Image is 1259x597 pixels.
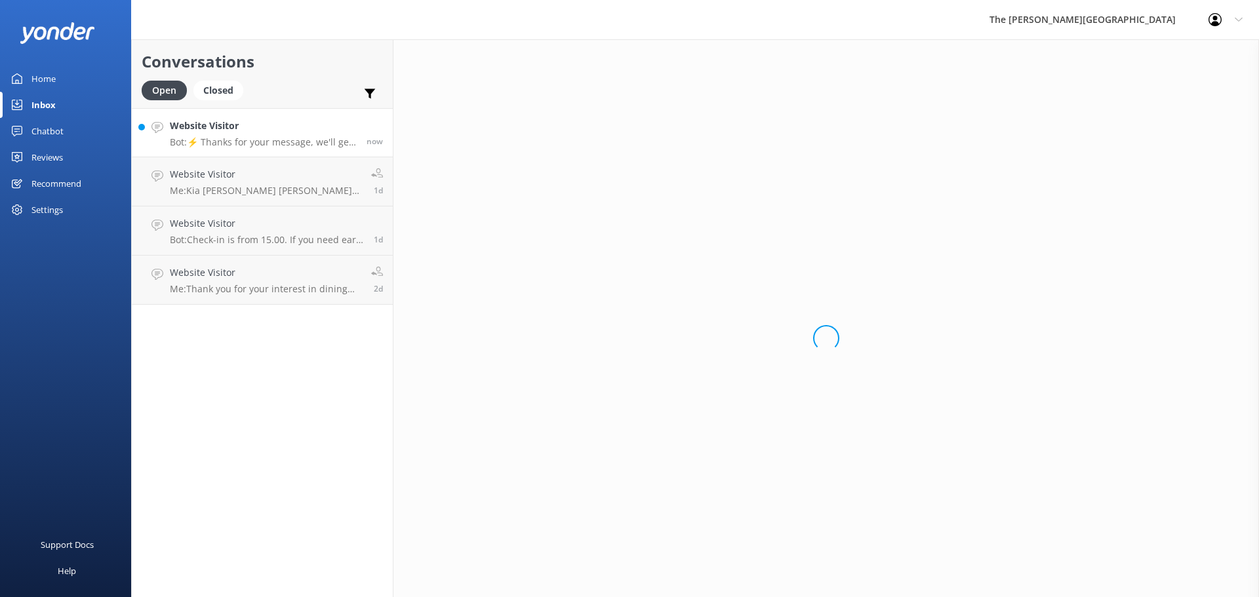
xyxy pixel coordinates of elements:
a: Website VisitorMe:Thank you for your interest in dining with us at True South Dining Room. While ... [132,256,393,305]
div: Reviews [31,144,63,170]
h4: Website Visitor [170,265,361,280]
span: Aug 19 2025 06:46pm (UTC +12:00) Pacific/Auckland [374,283,383,294]
img: yonder-white-logo.png [20,22,95,44]
div: Inbox [31,92,56,118]
div: Settings [31,197,63,223]
p: Bot: Check-in is from 15.00. If you need early check-in, it's subject to availability and fees ma... [170,234,364,246]
a: Website VisitorBot:Check-in is from 15.00. If you need early check-in, it's subject to availabili... [132,206,393,256]
a: Open [142,83,193,97]
p: Bot: ⚡ Thanks for your message, we'll get back to you as soon as we can. You're also welcome to k... [170,136,357,148]
div: Home [31,66,56,92]
div: Support Docs [41,531,94,558]
div: Chatbot [31,118,64,144]
p: Me: Thank you for your interest in dining with us at True South Dining Room. While our Snack Food... [170,283,361,295]
span: Aug 20 2025 05:29pm (UTC +12:00) Pacific/Auckland [374,234,383,245]
h4: Website Visitor [170,216,364,231]
p: Me: Kia [PERSON_NAME] [PERSON_NAME], Thank you for your message, Wi will send you the receipt to ... [170,185,361,197]
span: Aug 21 2025 05:40am (UTC +12:00) Pacific/Auckland [374,185,383,196]
div: Open [142,81,187,100]
h2: Conversations [142,49,383,74]
h4: Website Visitor [170,119,357,133]
div: Recommend [31,170,81,197]
h4: Website Visitor [170,167,361,182]
div: Help [58,558,76,584]
a: Website VisitorBot:⚡ Thanks for your message, we'll get back to you as soon as we can. You're als... [132,108,393,157]
a: Closed [193,83,250,97]
span: Aug 22 2025 01:58pm (UTC +12:00) Pacific/Auckland [367,136,383,147]
div: Closed [193,81,243,100]
a: Website VisitorMe:Kia [PERSON_NAME] [PERSON_NAME], Thank you for your message, Wi will send you t... [132,157,393,206]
